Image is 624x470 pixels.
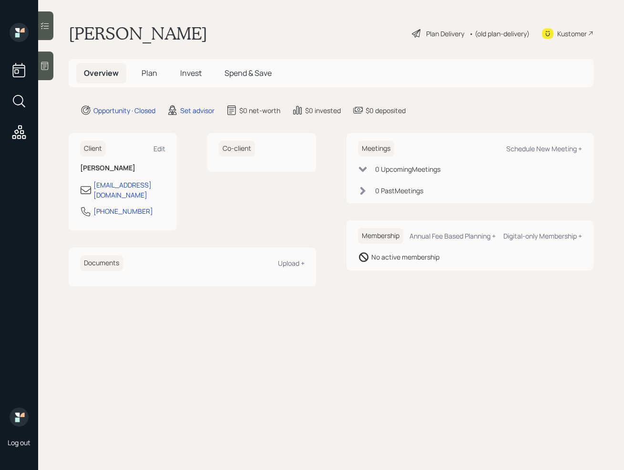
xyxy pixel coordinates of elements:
[80,255,123,271] h6: Documents
[8,438,31,447] div: Log out
[10,407,29,427] img: retirable_logo.png
[219,141,255,157] h6: Co-client
[239,105,280,115] div: $0 net-worth
[69,23,207,44] h1: [PERSON_NAME]
[506,144,582,153] div: Schedule New Meeting +
[426,29,464,39] div: Plan Delivery
[153,144,165,153] div: Edit
[278,259,305,268] div: Upload +
[375,186,423,196] div: 0 Past Meeting s
[142,68,157,78] span: Plan
[305,105,341,115] div: $0 invested
[180,105,215,115] div: Set advisor
[93,206,153,216] div: [PHONE_NUMBER]
[180,68,202,78] span: Invest
[375,164,440,174] div: 0 Upcoming Meeting s
[366,105,406,115] div: $0 deposited
[557,29,587,39] div: Kustomer
[84,68,119,78] span: Overview
[409,231,496,240] div: Annual Fee Based Planning +
[80,164,165,172] h6: [PERSON_NAME]
[371,252,440,262] div: No active membership
[358,228,403,244] h6: Membership
[358,141,394,157] h6: Meetings
[93,105,155,115] div: Opportunity · Closed
[80,141,106,157] h6: Client
[93,180,165,200] div: [EMAIL_ADDRESS][DOMAIN_NAME]
[469,29,530,39] div: • (old plan-delivery)
[225,68,272,78] span: Spend & Save
[503,231,582,240] div: Digital-only Membership +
